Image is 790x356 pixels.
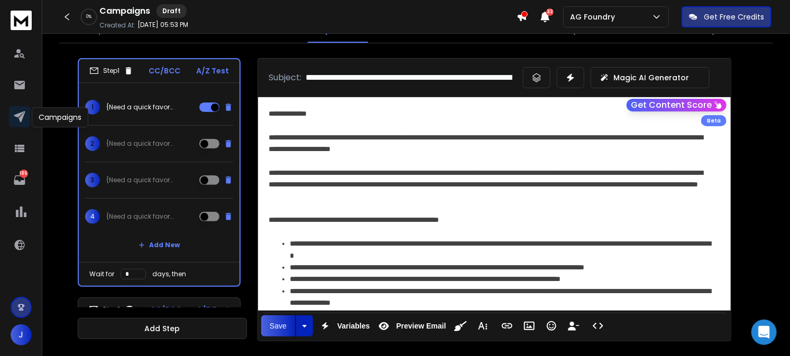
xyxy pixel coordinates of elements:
[106,139,174,148] p: {Need a quick favor|Construction Project Manager talent|Project Manager position|Construction Pro...
[613,72,689,83] p: Magic AI Generator
[335,322,372,331] span: Variables
[546,8,554,16] span: 32
[519,315,539,336] button: Insert Image (Ctrl+P)
[394,322,448,331] span: Preview Email
[137,21,188,29] p: [DATE] 05:53 PM
[150,304,181,315] p: CC/BCC
[682,6,771,27] button: Get Free Credits
[11,324,32,345] button: J
[85,136,100,151] span: 2
[541,315,562,336] button: Emoticons
[149,65,181,76] p: CC/BCC
[89,270,114,278] p: Wait for
[374,315,448,336] button: Preview Email
[152,270,186,278] p: days, then
[261,315,295,336] button: Save
[497,315,517,336] button: Insert Link (Ctrl+K)
[11,11,32,30] img: logo
[157,4,187,18] div: Draft
[627,99,727,111] button: Get Content Score
[32,107,88,127] div: Campaigns
[451,315,471,336] button: Clean HTML
[85,173,100,188] span: 3
[89,305,134,314] div: Step 2
[89,66,133,76] div: Step 1
[106,103,174,111] p: {Need a quick favor|Construction Project Managert|Project Manager|Project Manager team|Experience...
[197,304,229,315] p: A/Z Test
[196,65,229,76] p: A/Z Test
[473,315,493,336] button: More Text
[78,58,241,287] li: Step1CC/BCCA/Z Test1{Need a quick favor|Construction Project Managert|Project Manager|Project Man...
[99,21,135,30] p: Created At:
[269,71,301,84] p: Subject:
[99,5,150,17] h1: Campaigns
[106,176,174,184] p: {Need a quick favor|Construction Project Manager talent|Construction Project Manager position|Pro...
[106,212,174,221] p: {Need a quick favor|Construction Project Manager talent|Construction Project Manager position|Con...
[588,315,608,336] button: Code View
[85,100,100,115] span: 1
[704,12,764,22] p: Get Free Credits
[701,115,727,126] div: Beta
[564,315,584,336] button: Insert Unsubscribe Link
[78,318,247,339] button: Add Step
[751,320,777,345] div: Open Intercom Messenger
[20,170,28,178] p: 186
[86,14,91,20] p: 0 %
[570,12,619,22] p: AG Foundry
[591,67,710,88] button: Magic AI Generator
[315,315,372,336] button: Variables
[130,235,188,256] button: Add New
[9,170,30,191] a: 186
[85,209,100,224] span: 4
